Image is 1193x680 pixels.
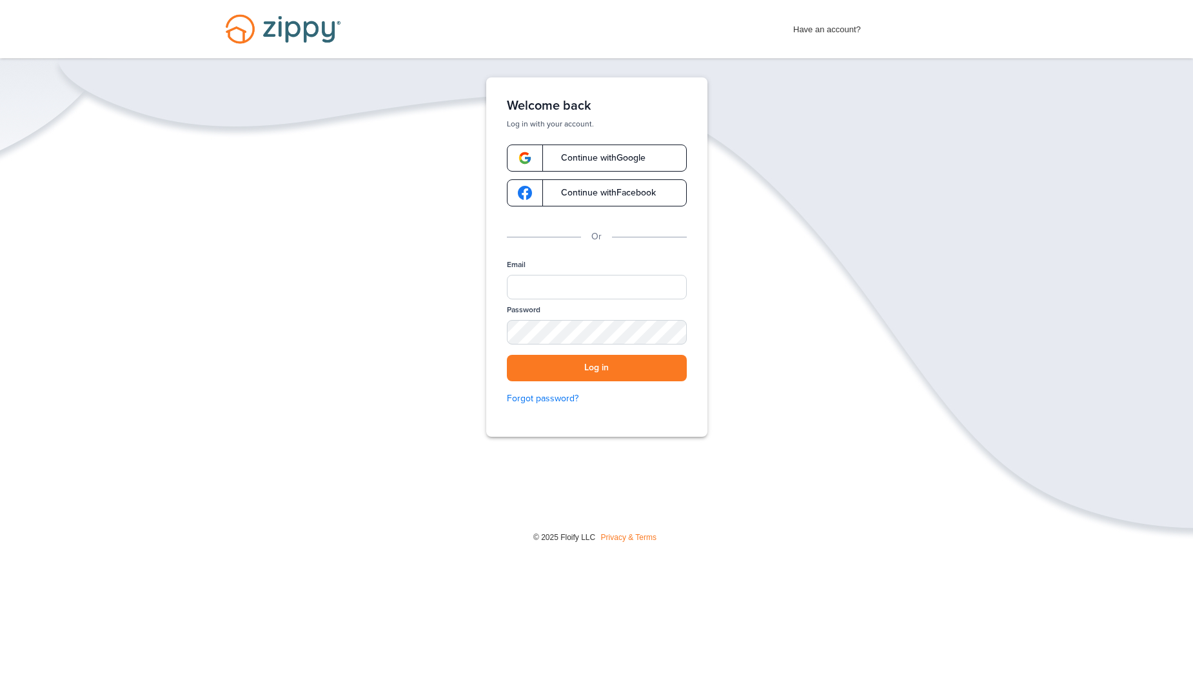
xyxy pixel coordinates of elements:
input: Password [507,320,687,345]
label: Email [507,259,526,270]
span: Continue with Google [548,154,646,163]
a: google-logoContinue withGoogle [507,145,687,172]
h1: Welcome back [507,98,687,114]
a: Forgot password? [507,392,687,406]
button: Log in [507,355,687,381]
p: Or [591,230,602,244]
span: Have an account? [793,16,861,37]
a: google-logoContinue withFacebook [507,179,687,206]
img: google-logo [518,186,532,200]
span: Continue with Facebook [548,188,656,197]
a: Privacy & Terms [601,533,656,542]
span: © 2025 Floify LLC [533,533,595,542]
input: Email [507,275,687,299]
p: Log in with your account. [507,119,687,129]
label: Password [507,305,540,315]
img: google-logo [518,151,532,165]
